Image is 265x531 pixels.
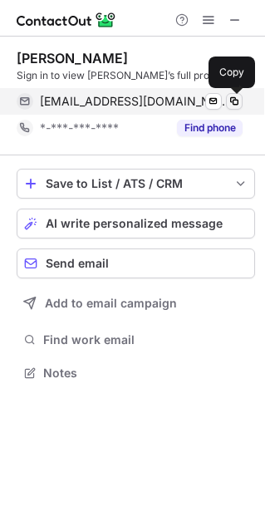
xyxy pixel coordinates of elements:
img: ContactOut v5.3.10 [17,10,116,30]
button: AI write personalized message [17,209,255,238]
button: Notes [17,361,255,385]
div: Sign in to view [PERSON_NAME]’s full profile [17,68,255,83]
span: [EMAIL_ADDRESS][DOMAIN_NAME] [40,94,230,109]
span: Find work email [43,332,248,347]
div: Save to List / ATS / CRM [46,177,226,190]
button: Reveal Button [177,120,243,136]
button: Find work email [17,328,255,352]
button: save-profile-one-click [17,169,255,199]
span: Notes [43,366,248,381]
span: Add to email campaign [45,297,177,310]
button: Send email [17,248,255,278]
span: Send email [46,257,109,270]
span: AI write personalized message [46,217,223,230]
div: [PERSON_NAME] [17,50,128,66]
button: Add to email campaign [17,288,255,318]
